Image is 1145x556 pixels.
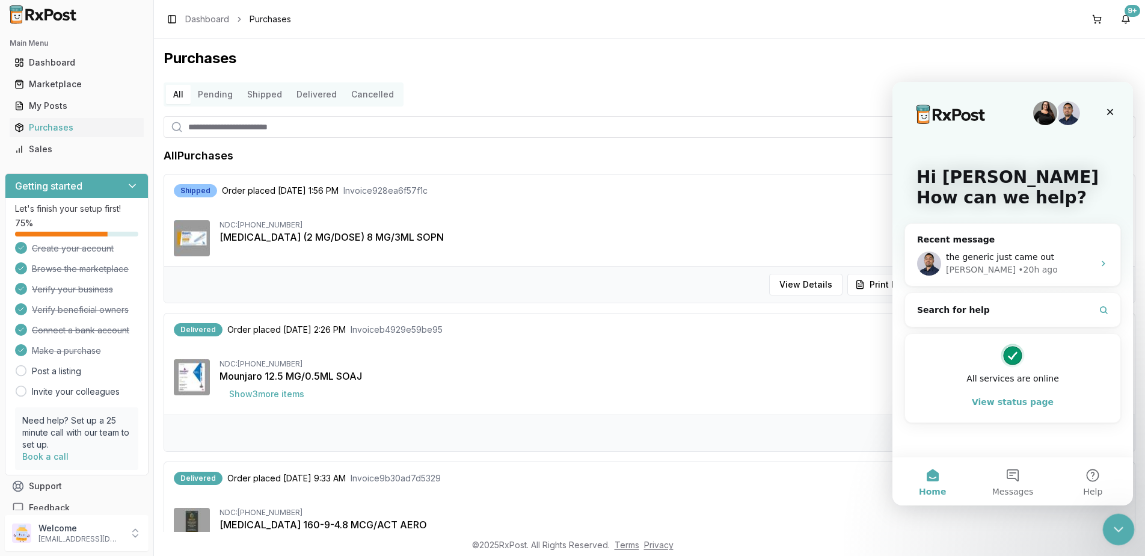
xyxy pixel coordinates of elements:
div: Purchases [14,122,139,134]
div: [MEDICAL_DATA] (2 MG/DOSE) 8 MG/3ML SOPN [219,230,1125,244]
button: Purchases [5,118,149,137]
button: Shipped [240,85,289,104]
span: 75 % [15,217,33,229]
a: Sales [10,138,144,160]
img: Ozempic (2 MG/DOSE) 8 MG/3ML SOPN [174,220,210,256]
h2: Main Menu [10,39,144,48]
h3: Getting started [15,179,82,193]
span: Purchases [250,13,291,25]
img: Breztri Aerosphere 160-9-4.8 MCG/ACT AERO [174,508,210,544]
a: Invite your colleagues [32,386,120,398]
button: All [166,85,191,104]
span: Verify your business [32,283,113,295]
a: My Posts [10,95,144,117]
button: Pending [191,85,240,104]
span: Order placed [DATE] 1:56 PM [222,185,339,197]
a: Post a listing [32,365,81,377]
a: Dashboard [185,13,229,25]
button: 9+ [1116,10,1135,29]
button: Show3more items [219,383,314,405]
span: Connect a bank account [32,324,129,336]
div: My Posts [14,100,139,112]
a: Dashboard [10,52,144,73]
button: Support [5,475,149,497]
img: Mounjaro 12.5 MG/0.5ML SOAJ [174,359,210,395]
button: Delivered [289,85,344,104]
h1: Purchases [164,49,1135,68]
a: Book a call [22,451,69,462]
div: NDC: [PHONE_NUMBER] [219,220,1125,230]
img: RxPost Logo [5,5,82,24]
span: Browse the marketplace [32,263,129,275]
span: Order placed [DATE] 9:33 AM [227,472,346,484]
iframe: Intercom live chat [1103,514,1135,546]
p: [EMAIL_ADDRESS][DOMAIN_NAME] [38,534,122,544]
span: Order placed [DATE] 2:26 PM [227,324,346,336]
span: Invoice b4929e59be95 [351,324,443,336]
div: [MEDICAL_DATA] 160-9-4.8 MCG/ACT AERO [219,517,1125,532]
span: Invoice 9b30ad7d5329 [351,472,441,484]
span: Feedback [29,502,70,514]
div: Dashboard [14,57,139,69]
p: Welcome [38,522,122,534]
a: Privacy [644,540,674,550]
h1: All Purchases [164,147,233,164]
div: Marketplace [14,78,139,90]
span: Invoice 928ea6f57f1c [343,185,428,197]
div: Delivered [174,323,223,336]
button: Print Invoice [847,274,930,295]
button: Dashboard [5,53,149,72]
button: Sales [5,140,149,159]
a: Purchases [10,117,144,138]
div: Shipped [174,184,217,197]
div: NDC: [PHONE_NUMBER] [219,359,1125,369]
a: Marketplace [10,73,144,95]
p: Need help? Set up a 25 minute call with our team to set up. [22,415,131,451]
div: Delivered [174,472,223,485]
button: Marketplace [5,75,149,94]
a: Terms [615,540,639,550]
img: User avatar [12,524,31,543]
div: Sales [14,143,139,155]
button: Cancelled [344,85,401,104]
div: 9+ [1125,5,1140,17]
span: Make a purchase [32,345,101,357]
button: My Posts [5,96,149,116]
span: Create your account [32,242,114,255]
button: Feedback [5,497,149,519]
button: View Details [769,274,843,295]
span: Verify beneficial owners [32,304,129,316]
iframe: Intercom live chat [892,82,1133,505]
div: NDC: [PHONE_NUMBER] [219,508,1125,517]
div: Mounjaro 12.5 MG/0.5ML SOAJ [219,369,1125,383]
nav: breadcrumb [185,13,291,25]
p: Let's finish your setup first! [15,203,138,215]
